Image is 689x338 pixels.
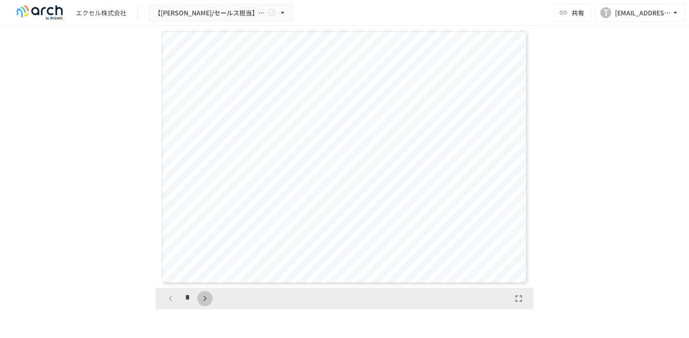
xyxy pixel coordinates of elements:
[554,4,591,22] button: 共有
[11,5,69,20] img: logo-default@2x-9cf2c760.svg
[156,27,534,288] div: Page 1
[154,7,265,19] span: 【[PERSON_NAME]/セールス担当】エクセル株式会社様_初期設定サポート
[615,7,671,19] div: [EMAIL_ADDRESS][PERSON_NAME][DOMAIN_NAME]
[76,8,126,18] div: エクセル株式会社
[149,4,293,22] button: 【[PERSON_NAME]/セールス担当】エクセル株式会社様_初期設定サポート
[595,4,685,22] button: T[EMAIL_ADDRESS][PERSON_NAME][DOMAIN_NAME]
[601,7,611,18] div: T
[572,8,584,18] span: 共有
